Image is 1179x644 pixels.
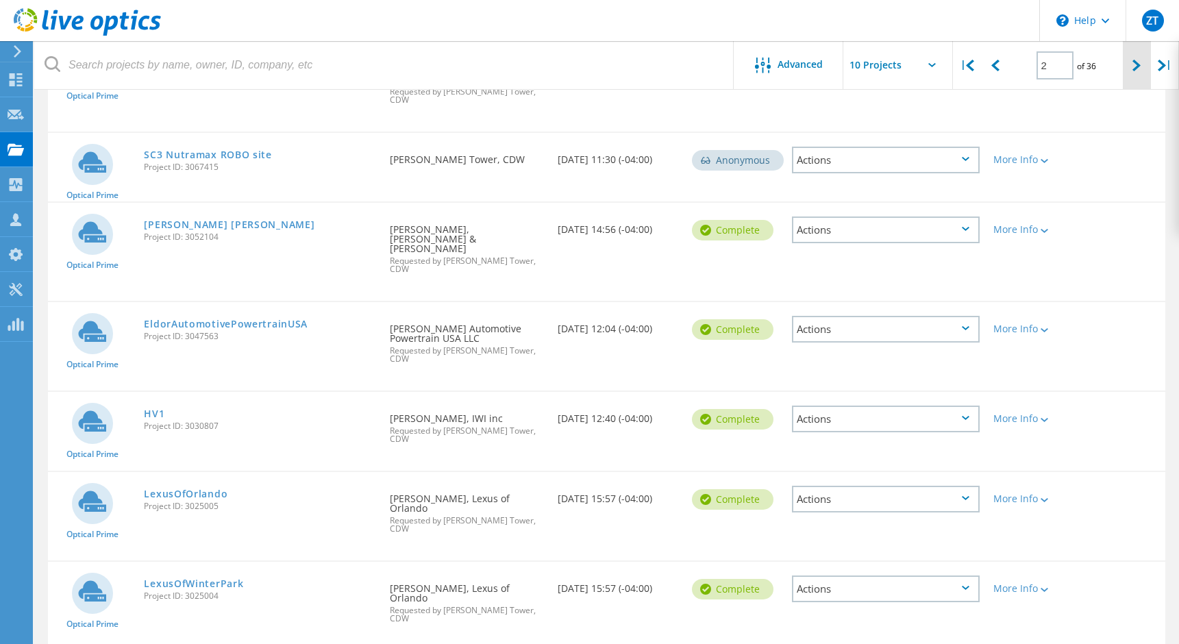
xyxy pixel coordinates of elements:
div: Actions [792,575,980,602]
span: Requested by [PERSON_NAME] Tower, CDW [390,88,544,104]
span: Project ID: 3047563 [144,332,376,340]
div: Complete [692,409,773,430]
div: Actions [792,316,980,343]
a: [PERSON_NAME] [PERSON_NAME] [144,220,314,230]
span: ZT [1146,15,1158,26]
span: Optical Prime [66,530,119,538]
div: More Info [993,324,1069,334]
div: Actions [792,147,980,173]
div: More Info [993,155,1069,164]
svg: \n [1056,14,1069,27]
div: [PERSON_NAME], IWI inc [383,392,551,457]
div: [PERSON_NAME], Lexus of Orlando [383,562,551,636]
span: Requested by [PERSON_NAME] Tower, CDW [390,606,544,623]
span: Optical Prime [66,92,119,100]
div: [DATE] 12:40 (-04:00) [551,392,685,437]
div: [DATE] 15:57 (-04:00) [551,472,685,517]
a: EldorAutomotivePowertrainUSA [144,319,308,329]
div: Actions [792,216,980,243]
span: Requested by [PERSON_NAME] Tower, CDW [390,257,544,273]
div: More Info [993,414,1069,423]
span: Optical Prime [66,450,119,458]
span: Optical Prime [66,360,119,369]
div: Complete [692,220,773,240]
div: [DATE] 12:04 (-04:00) [551,302,685,347]
div: [DATE] 14:56 (-04:00) [551,203,685,248]
a: SC3 Nutramax ROBO site [144,150,271,160]
span: Project ID: 3030807 [144,422,376,430]
div: Complete [692,579,773,599]
div: [DATE] 15:57 (-04:00) [551,562,685,607]
input: Search projects by name, owner, ID, company, etc [34,41,734,89]
div: [PERSON_NAME], [PERSON_NAME] & [PERSON_NAME] [383,203,551,287]
span: Advanced [778,60,823,69]
div: Actions [792,486,980,512]
a: LexusOfWinterPark [144,579,243,589]
span: Project ID: 3025004 [144,592,376,600]
span: Project ID: 3025005 [144,502,376,510]
span: Requested by [PERSON_NAME] Tower, CDW [390,517,544,533]
div: Complete [692,319,773,340]
div: Actions [792,406,980,432]
span: of 36 [1077,60,1096,72]
span: Requested by [PERSON_NAME] Tower, CDW [390,347,544,363]
div: More Info [993,225,1069,234]
a: Live Optics Dashboard [14,29,161,38]
div: | [1151,41,1179,90]
div: [PERSON_NAME] Tower, CDW [383,133,551,178]
span: Requested by [PERSON_NAME] Tower, CDW [390,427,544,443]
span: Optical Prime [66,191,119,199]
div: [DATE] 11:30 (-04:00) [551,133,685,178]
div: [PERSON_NAME] Automotive Powertrain USA LLC [383,302,551,377]
span: Project ID: 3052104 [144,233,376,241]
div: | [953,41,981,90]
div: More Info [993,584,1069,593]
span: Optical Prime [66,620,119,628]
span: Optical Prime [66,261,119,269]
div: [PERSON_NAME], Lexus of Orlando [383,472,551,547]
a: LexusOfOrlando [144,489,227,499]
div: Complete [692,489,773,510]
div: Anonymous [692,150,784,171]
a: HV1 [144,409,164,419]
div: More Info [993,494,1069,504]
span: Project ID: 3067415 [144,163,376,171]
